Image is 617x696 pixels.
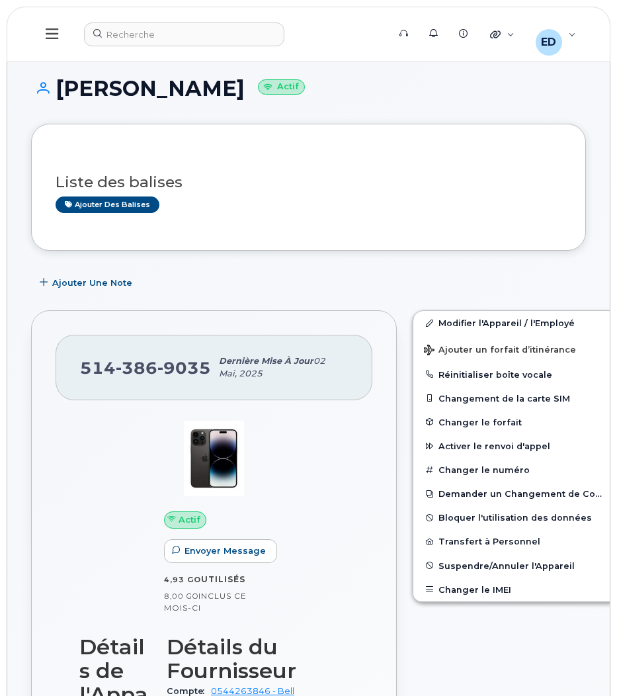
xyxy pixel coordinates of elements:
[438,417,522,427] span: Changer le forfait
[31,77,586,100] h1: [PERSON_NAME]
[164,591,198,601] span: 8,00 Go
[56,196,159,213] a: Ajouter des balises
[56,174,561,191] h3: Liste des balises
[438,560,575,570] span: Suspendre/Annuler l'Appareil
[211,686,294,696] a: 0544263846 - Bell
[164,575,201,584] span: 4,93 Go
[185,544,266,557] span: Envoyer Message
[167,635,349,683] h3: Détails du Fournisseur
[179,513,200,526] span: Actif
[258,79,305,95] small: Actif
[201,574,245,584] span: utilisés
[116,358,157,378] span: 386
[424,345,576,357] span: Ajouter un forfait d’itinérance
[438,441,550,451] span: Activer le renvoi d'appel
[164,591,247,613] span: inclus ce mois-ci
[157,358,211,378] span: 9035
[167,686,211,696] span: Compte
[52,277,132,289] span: Ajouter une Note
[219,356,325,378] span: 02 mai, 2025
[31,271,144,294] button: Ajouter une Note
[219,356,313,366] span: Dernière mise à jour
[175,419,254,498] img: image20231002-3703462-by0d28.jpeg
[80,358,211,378] span: 514
[164,539,278,563] button: Envoyer Message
